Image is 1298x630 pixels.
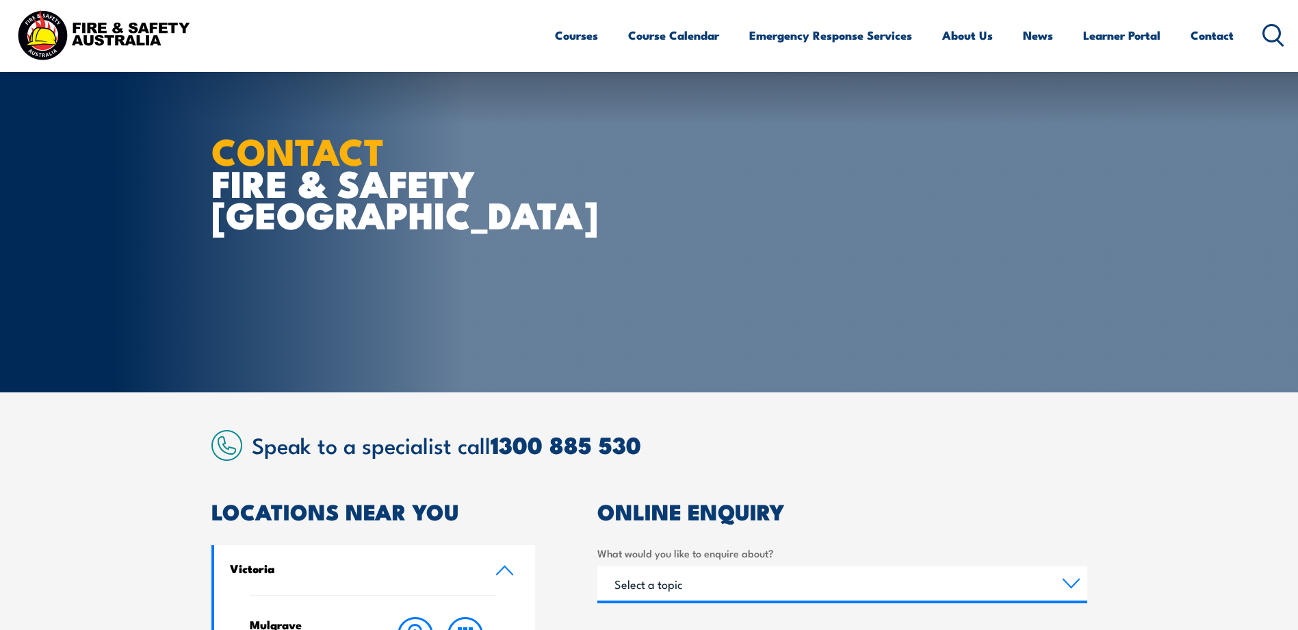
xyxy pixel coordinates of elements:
a: Victoria [214,545,536,595]
h2: Speak to a specialist call [252,432,1087,457]
label: What would you like to enquire about? [597,545,1087,561]
a: News [1023,17,1053,53]
a: Learner Portal [1083,17,1160,53]
a: 1300 885 530 [491,426,641,462]
h2: LOCATIONS NEAR YOU [211,501,536,520]
a: About Us [942,17,993,53]
strong: CONTACT [211,121,385,178]
h4: Victoria [230,561,475,576]
a: Contact [1191,17,1234,53]
a: Emergency Response Services [749,17,912,53]
a: Course Calendar [628,17,719,53]
h1: FIRE & SAFETY [GEOGRAPHIC_DATA] [211,134,549,230]
h2: ONLINE ENQUIRY [597,501,1087,520]
a: Courses [555,17,598,53]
